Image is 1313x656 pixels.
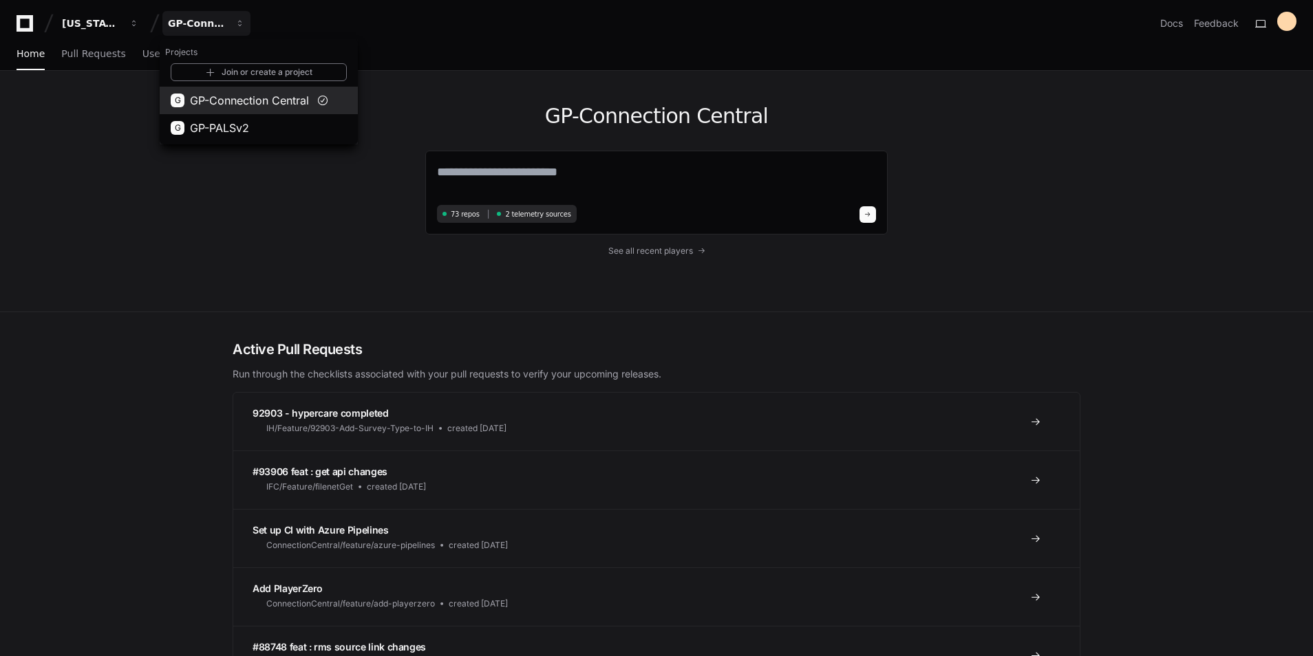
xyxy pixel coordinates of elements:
[451,209,480,219] span: 73 repos
[142,50,169,58] span: Users
[266,481,353,492] span: IFC/Feature/filenetGet
[190,92,309,109] span: GP-Connection Central
[171,63,347,81] a: Join or create a project
[171,121,184,135] div: G
[160,39,358,144] div: [US_STATE] Pacific
[162,11,250,36] button: GP-Connection Central
[266,423,434,434] span: IH/Feature/92903-Add-Survey-Type-to-IH
[168,17,227,30] div: GP-Connection Central
[61,39,125,70] a: Pull Requests
[233,567,1080,626] a: Add PlayerZeroConnectionCentral/feature/add-playerzerocreated [DATE]
[233,450,1080,509] a: #93906 feat : get api changesIFC/Feature/filenetGetcreated [DATE]
[253,582,323,594] span: Add PlayerZero
[447,423,506,434] span: created [DATE]
[233,509,1080,567] a: Set up CI with Azure PipelinesConnectionCentral/feature/azure-pipelinescreated [DATE]
[425,245,888,256] a: See all recent players
[253,407,389,419] span: 92903 - hypercare completed
[367,481,426,492] span: created [DATE]
[505,209,570,219] span: 2 telemetry sources
[253,641,426,653] span: #88748 feat : rms source link changes
[253,524,389,536] span: Set up CI with Azure Pipelines
[17,50,45,58] span: Home
[160,41,358,63] h1: Projects
[1194,17,1239,30] button: Feedback
[17,39,45,70] a: Home
[62,17,121,30] div: [US_STATE] Pacific
[608,245,693,256] span: See all recent players
[142,39,169,70] a: Users
[233,393,1080,450] a: 92903 - hypercare completedIH/Feature/92903-Add-Survey-Type-to-IHcreated [DATE]
[61,50,125,58] span: Pull Requests
[266,598,435,609] span: ConnectionCentral/feature/add-playerzero
[171,94,184,107] div: G
[56,11,145,36] button: [US_STATE] Pacific
[425,104,888,129] h1: GP-Connection Central
[190,120,249,136] span: GP-PALSv2
[449,540,508,551] span: created [DATE]
[233,340,1080,359] h2: Active Pull Requests
[449,598,508,609] span: created [DATE]
[233,367,1080,381] p: Run through the checklists associated with your pull requests to verify your upcoming releases.
[1160,17,1183,30] a: Docs
[253,466,387,477] span: #93906 feat : get api changes
[266,540,435,551] span: ConnectionCentral/feature/azure-pipelines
